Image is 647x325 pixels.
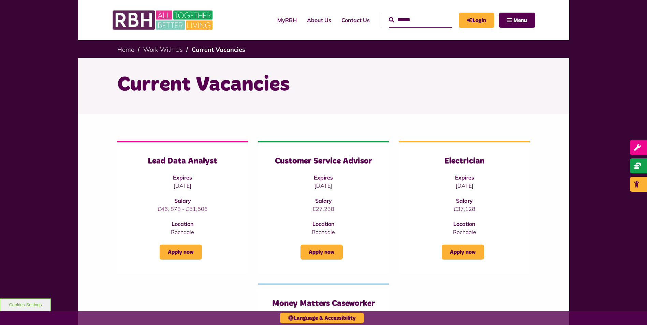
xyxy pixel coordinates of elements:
h3: Lead Data Analyst [131,156,234,167]
h1: Current Vacancies [117,72,530,98]
p: £37,128 [413,205,516,213]
h3: Customer Service Advisor [272,156,375,167]
img: RBH [112,7,215,33]
h3: Money Matters Caseworker [272,298,375,309]
strong: Expires [173,174,192,181]
iframe: Netcall Web Assistant for live chat [616,294,647,325]
h3: Electrician [413,156,516,167]
strong: Location [172,220,194,227]
p: [DATE] [131,182,234,190]
strong: Salary [174,197,191,204]
a: MyRBH [272,11,302,29]
strong: Location [312,220,335,227]
p: £27,238 [272,205,375,213]
p: [DATE] [272,182,375,190]
a: Home [117,46,134,53]
a: Contact Us [336,11,375,29]
button: Language & Accessibility [280,313,364,323]
p: £46, 878 - £51,506 [131,205,234,213]
span: Menu [513,18,527,23]
a: About Us [302,11,336,29]
p: Rochdale [272,228,375,236]
p: Rochdale [413,228,516,236]
a: Current Vacancies [192,46,245,53]
a: Apply now [442,245,484,260]
p: Rochdale [131,228,234,236]
a: Apply now [160,245,202,260]
strong: Salary [315,197,332,204]
a: Apply now [300,245,343,260]
strong: Salary [456,197,473,204]
strong: Expires [455,174,474,181]
button: Navigation [499,13,535,28]
a: Work With Us [143,46,183,53]
a: MyRBH [459,13,494,28]
strong: Location [453,220,475,227]
strong: Expires [314,174,333,181]
p: [DATE] [413,182,516,190]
